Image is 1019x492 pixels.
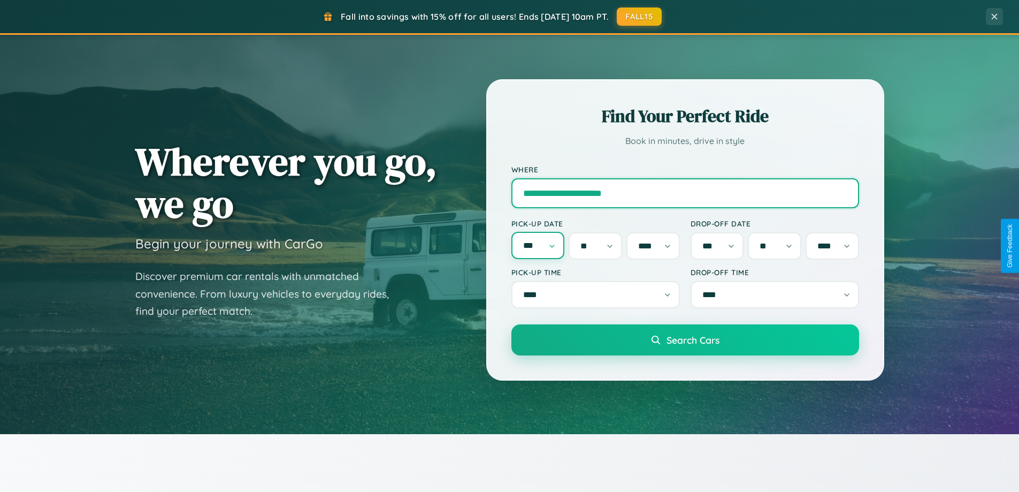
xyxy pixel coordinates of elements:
[617,7,662,26] button: FALL15
[691,219,859,228] label: Drop-off Date
[511,219,680,228] label: Pick-up Date
[691,268,859,277] label: Drop-off Time
[511,104,859,128] h2: Find Your Perfect Ride
[511,165,859,174] label: Where
[135,140,437,225] h1: Wherever you go, we go
[511,268,680,277] label: Pick-up Time
[341,11,609,22] span: Fall into savings with 15% off for all users! Ends [DATE] 10am PT.
[511,133,859,149] p: Book in minutes, drive in style
[135,236,323,252] h3: Begin your journey with CarGo
[666,334,719,346] span: Search Cars
[1006,224,1014,268] div: Give Feedback
[135,268,403,320] p: Discover premium car rentals with unmatched convenience. From luxury vehicles to everyday rides, ...
[511,324,859,355] button: Search Cars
